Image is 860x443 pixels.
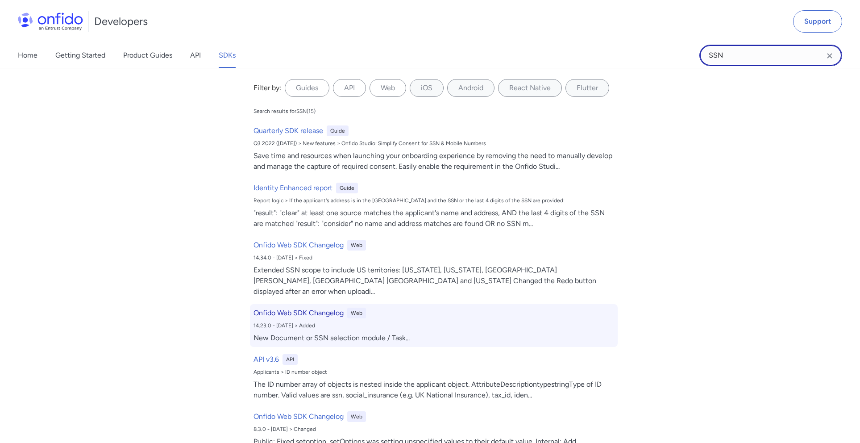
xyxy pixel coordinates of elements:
[336,183,358,193] div: Guide
[250,179,618,233] a: Identity Enhanced reportGuideReport logic > If the applicant's address is in the [GEOGRAPHIC_DATA...
[250,304,618,347] a: Onfido Web SDK ChangelogWeb14.23.0 - [DATE] > AddedNew Document or SSN selection module / Task...
[253,426,614,433] div: 8.3.0 - [DATE] > Changed
[253,150,614,172] div: Save time and resources when launching your onboarding experience by removing the need to manuall...
[94,14,148,29] h1: Developers
[824,50,835,61] svg: Clear search field button
[410,79,444,97] label: iOS
[253,411,344,422] h6: Onfido Web SDK Changelog
[250,236,618,301] a: Onfido Web SDK ChangelogWeb14.34.0 - [DATE] > FixedExtended SSN scope to include US territories: ...
[253,83,281,93] div: Filter by:
[253,125,323,136] h6: Quarterly SDK release
[253,197,614,204] div: Report logic > If the applicant's address is in the [GEOGRAPHIC_DATA] and the SSN or the last 4 d...
[219,43,236,68] a: SDKs
[498,79,562,97] label: React Native
[250,351,618,404] a: API v3.6APIApplicants > ID number objectThe ID number array of objects is nested inside the appli...
[190,43,201,68] a: API
[123,43,172,68] a: Product Guides
[253,265,614,297] div: Extended SSN scope to include US territories: [US_STATE], [US_STATE], [GEOGRAPHIC_DATA][PERSON_NA...
[253,183,332,193] h6: Identity Enhanced report
[253,254,614,261] div: 14.34.0 - [DATE] > Fixed
[327,125,349,136] div: Guide
[333,79,366,97] label: API
[699,45,842,66] input: Onfido search input field
[347,411,366,422] div: Web
[253,368,614,376] div: Applicants > ID number object
[253,354,279,365] h6: API v3.6
[253,240,344,251] h6: Onfido Web SDK Changelog
[347,308,366,318] div: Web
[285,79,329,97] label: Guides
[250,122,618,176] a: Quarterly SDK releaseGuideQ3 2022 ([DATE]) > New features > Onfido Studio: Simplify Consent for S...
[347,240,366,251] div: Web
[18,43,37,68] a: Home
[253,208,614,229] div: "result": "clear" at least one source matches the applicant's name and address, AND the last 4 di...
[253,322,614,329] div: 14.23.0 - [DATE] > Added
[370,79,406,97] label: Web
[565,79,609,97] label: Flutter
[283,354,298,365] div: API
[18,13,83,30] img: Onfido Logo
[55,43,105,68] a: Getting Started
[253,140,614,147] div: Q3 2022 ([DATE]) > New features > Onfido Studio: Simplify Consent for SSN & Mobile Numbers
[253,379,614,401] div: The ID number array of objects is nested inside the applicant object. AttributeDescriptiontypestr...
[253,333,614,343] div: New Document or SSN selection module / Task ...
[447,79,494,97] label: Android
[253,308,344,318] h6: Onfido Web SDK Changelog
[253,108,316,115] div: Search results for SSN ( 15 )
[793,10,842,33] a: Support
